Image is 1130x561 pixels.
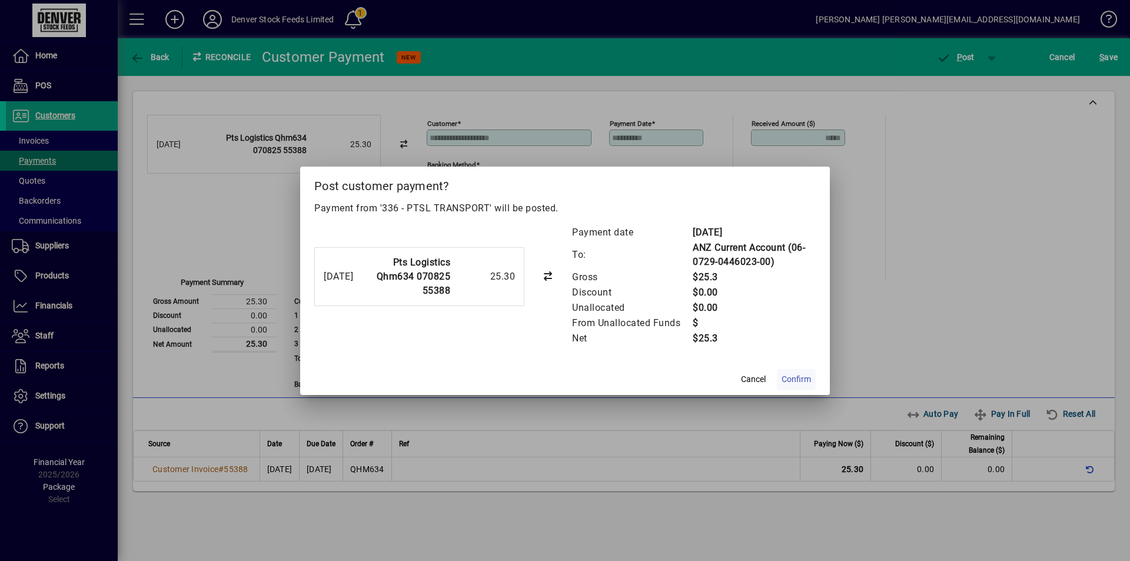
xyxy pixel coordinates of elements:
td: [DATE] [692,225,816,240]
span: Confirm [782,373,811,386]
td: Net [571,331,692,346]
td: $0.00 [692,285,816,300]
td: $0.00 [692,300,816,316]
td: $25.3 [692,270,816,285]
td: To: [571,240,692,270]
h2: Post customer payment? [300,167,830,201]
div: [DATE] [324,270,353,284]
button: Confirm [777,369,816,390]
td: From Unallocated Funds [571,316,692,331]
td: $ [692,316,816,331]
span: Cancel [741,373,766,386]
button: Cancel [734,369,772,390]
td: Discount [571,285,692,300]
strong: Pts Logistics Qhm634 070825 55388 [377,257,451,296]
td: Unallocated [571,300,692,316]
div: 25.30 [456,270,515,284]
td: Gross [571,270,692,285]
td: Payment date [571,225,692,240]
p: Payment from '336 - PTSL TRANSPORT' will be posted. [314,201,816,215]
td: $25.3 [692,331,816,346]
td: ANZ Current Account (06-0729-0446023-00) [692,240,816,270]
